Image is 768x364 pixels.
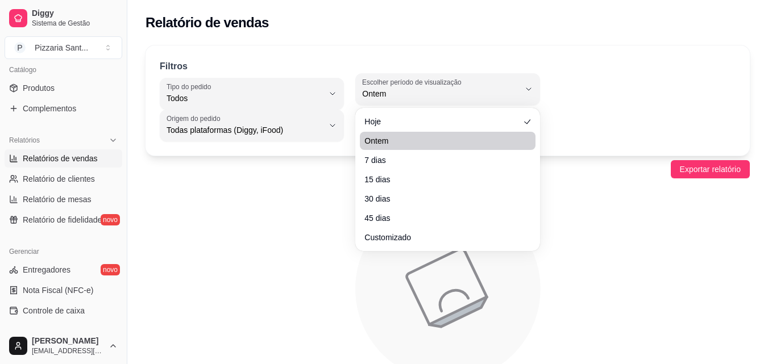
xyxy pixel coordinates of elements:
[5,242,122,261] div: Gerenciar
[35,42,88,53] div: Pizzaria Sant ...
[23,214,102,225] span: Relatório de fidelidade
[32,9,118,19] span: Diggy
[364,174,519,185] span: 15 dias
[23,103,76,114] span: Complementos
[32,346,104,355] span: [EMAIL_ADDRESS][DOMAIN_NAME]
[167,82,215,91] label: Tipo do pedido
[167,93,323,104] span: Todos
[680,163,741,175] span: Exportar relatório
[23,305,85,316] span: Controle de caixa
[167,114,224,123] label: Origem do pedido
[364,193,519,204] span: 30 dias
[23,284,93,296] span: Nota Fiscal (NFC-e)
[23,194,92,205] span: Relatório de mesas
[32,336,104,346] span: [PERSON_NAME]
[364,154,519,166] span: 7 dias
[5,61,122,79] div: Catálogo
[23,82,55,94] span: Produtos
[160,60,188,73] p: Filtros
[32,19,118,28] span: Sistema de Gestão
[364,116,519,127] span: Hoje
[5,36,122,59] button: Select a team
[14,42,26,53] span: P
[23,153,98,164] span: Relatórios de vendas
[167,124,323,136] span: Todas plataformas (Diggy, iFood)
[146,14,269,32] h2: Relatório de vendas
[364,212,519,224] span: 45 dias
[364,232,519,243] span: Customizado
[23,173,95,185] span: Relatório de clientes
[9,136,40,145] span: Relatórios
[364,135,519,147] span: Ontem
[362,77,465,87] label: Escolher período de visualização
[23,325,84,337] span: Controle de fiado
[23,264,70,275] span: Entregadores
[362,88,519,99] span: Ontem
